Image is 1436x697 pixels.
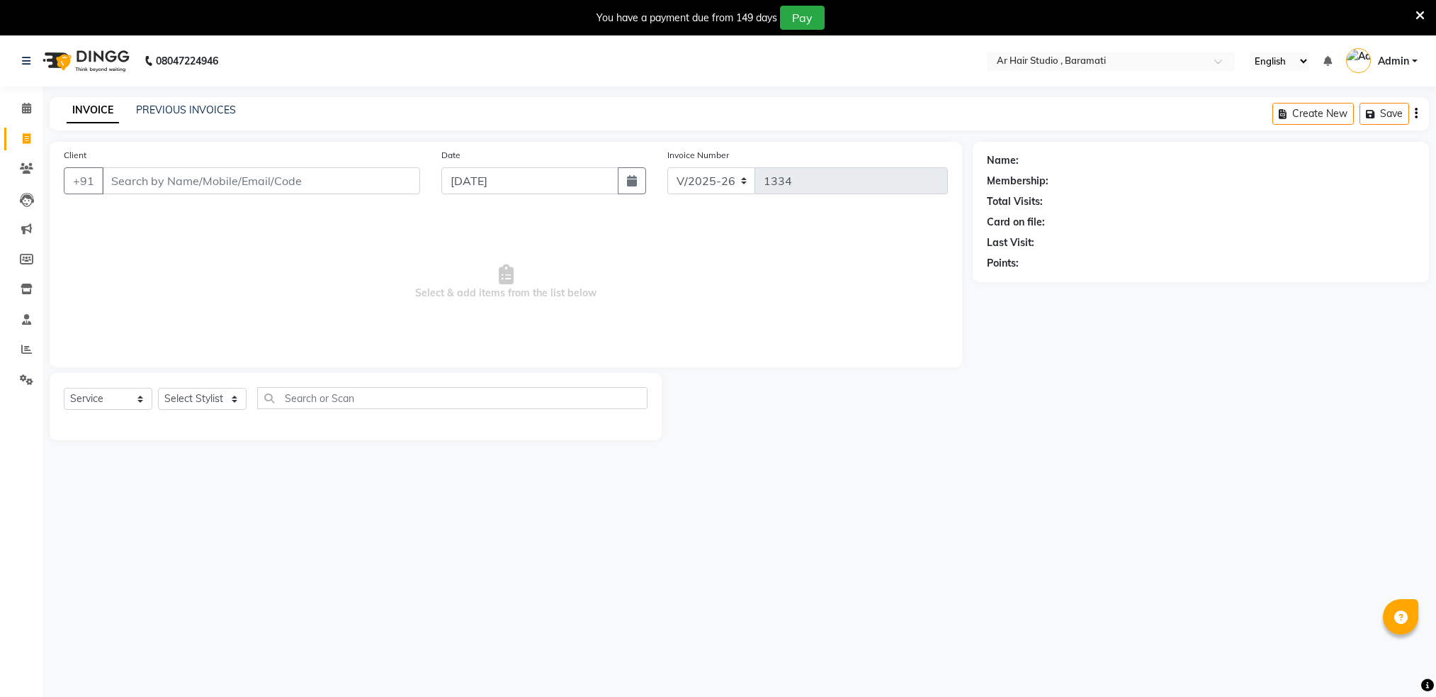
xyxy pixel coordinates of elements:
div: Last Visit: [987,235,1034,250]
a: INVOICE [67,98,119,123]
div: Membership: [987,174,1048,189]
span: Select & add items from the list below [64,211,948,353]
div: Card on file: [987,215,1045,230]
label: Invoice Number [667,149,729,162]
input: Search or Scan [257,387,648,409]
div: Points: [987,256,1019,271]
b: 08047224946 [156,41,218,81]
iframe: chat widget [1376,640,1422,683]
span: Admin [1378,54,1409,69]
button: Save [1359,103,1409,125]
div: Name: [987,153,1019,168]
label: Date [441,149,460,162]
label: Client [64,149,86,162]
img: Admin [1346,48,1371,73]
button: +91 [64,167,103,194]
div: Total Visits: [987,194,1043,209]
div: You have a payment due from 149 days [597,11,777,26]
a: PREVIOUS INVOICES [136,104,236,116]
button: Pay [780,6,825,30]
img: logo [36,41,133,81]
input: Search by Name/Mobile/Email/Code [102,167,420,194]
button: Create New [1272,103,1354,125]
